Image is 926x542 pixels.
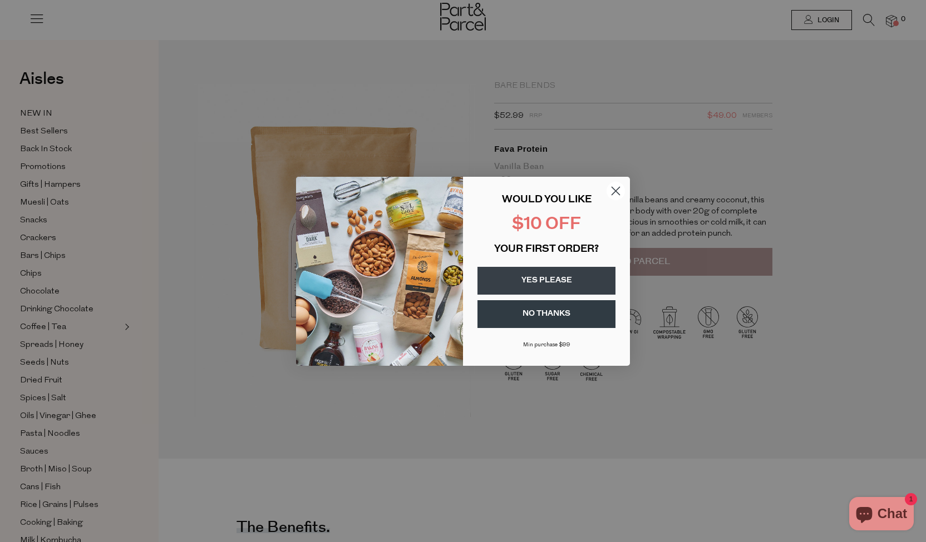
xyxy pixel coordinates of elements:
button: NO THANKS [477,300,615,328]
button: Close dialog [606,181,625,201]
inbox-online-store-chat: Shopify online store chat [846,497,917,533]
img: 43fba0fb-7538-40bc-babb-ffb1a4d097bc.jpeg [296,177,463,366]
span: $10 OFF [512,216,581,233]
span: Min purchase $99 [523,342,570,348]
button: YES PLEASE [477,267,615,295]
span: YOUR FIRST ORDER? [494,245,599,255]
span: WOULD YOU LIKE [502,195,592,205]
